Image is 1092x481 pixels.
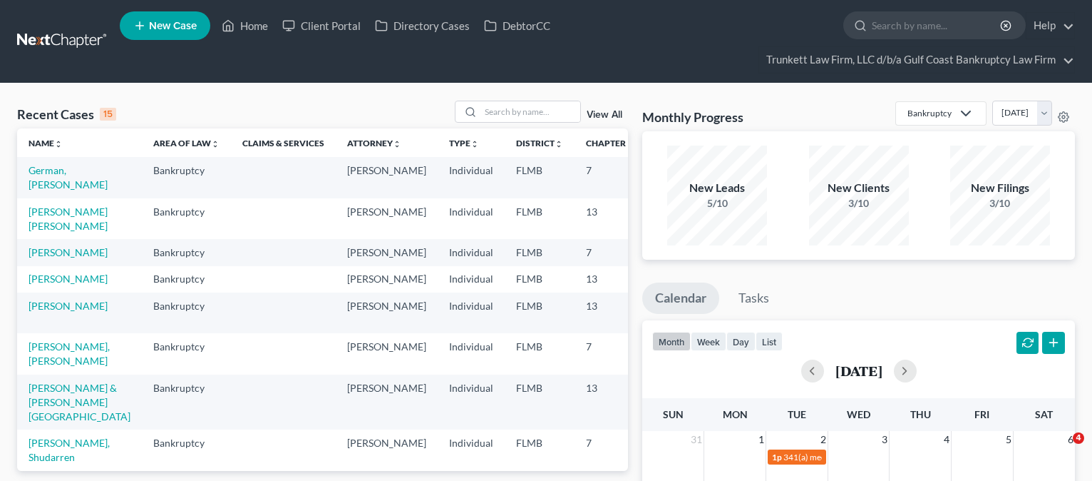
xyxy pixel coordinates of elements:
i: unfold_more [211,140,220,148]
iframe: Intercom live chat [1044,432,1078,467]
div: 3/10 [809,196,909,211]
input: Search by name... [480,101,580,122]
span: 1 [757,431,766,448]
div: Bankruptcy [907,107,952,119]
td: [PERSON_NAME] [336,333,438,374]
span: 341(a) meeting for [PERSON_NAME] & [PERSON_NAME] [783,452,996,462]
td: Bankruptcy [142,375,231,430]
span: Thu [910,408,931,420]
td: FLMB [505,375,575,430]
a: Tasks [726,283,782,314]
a: [PERSON_NAME] & [PERSON_NAME][GEOGRAPHIC_DATA] [29,382,130,422]
td: [PERSON_NAME] [336,375,438,430]
td: Bankruptcy [142,333,231,374]
td: 13 [575,198,646,239]
td: 13 [575,375,646,430]
span: 3 [880,431,889,448]
span: Tue [788,408,806,420]
td: Bankruptcy [142,198,231,239]
a: Calendar [642,283,719,314]
th: Claims & Services [231,128,336,157]
div: 3/10 [950,196,1050,211]
div: New Clients [809,180,909,196]
i: unfold_more [555,140,563,148]
a: DebtorCC [477,13,557,39]
td: Individual [438,293,505,333]
div: New Leads [667,180,767,196]
td: 7 [575,333,646,374]
span: 4 [1073,432,1084,444]
a: Client Portal [275,13,368,39]
td: Bankruptcy [142,239,231,265]
span: New Case [149,21,197,31]
td: Bankruptcy [142,293,231,333]
a: Attorneyunfold_more [347,138,401,148]
span: Mon [723,408,748,420]
td: 13 [575,293,646,333]
a: German, [PERSON_NAME] [29,164,108,191]
td: [PERSON_NAME] [336,293,438,333]
i: unfold_more [393,140,401,148]
td: Individual [438,430,505,470]
button: month [652,332,691,351]
button: week [691,332,726,351]
td: Individual [438,198,505,239]
h2: [DATE] [835,363,882,378]
button: day [726,332,756,351]
td: Individual [438,266,505,293]
td: [PERSON_NAME] [336,239,438,265]
span: 31 [689,431,704,448]
span: Fri [974,408,989,420]
a: Chapterunfold_more [586,138,634,148]
i: unfold_more [470,140,479,148]
a: [PERSON_NAME] [29,300,108,312]
span: 2 [819,431,828,448]
span: 1p [772,452,782,462]
td: [PERSON_NAME] [336,266,438,293]
div: 5/10 [667,196,767,211]
td: [PERSON_NAME] [336,198,438,239]
td: FLMB [505,266,575,293]
td: 7 [575,157,646,198]
span: Sat [1035,408,1053,420]
i: unfold_more [54,140,63,148]
a: View All [587,110,622,120]
input: Search by name... [872,12,1002,39]
td: Individual [438,375,505,430]
td: Individual [438,239,505,265]
h3: Monthly Progress [642,108,743,126]
a: Directory Cases [368,13,477,39]
span: Wed [847,408,870,420]
a: Nameunfold_more [29,138,63,148]
a: Typeunfold_more [449,138,479,148]
td: FLMB [505,333,575,374]
span: 5 [1004,431,1013,448]
td: FLMB [505,293,575,333]
a: [PERSON_NAME] [PERSON_NAME] [29,206,108,232]
a: Home [215,13,275,39]
td: FLMB [505,198,575,239]
a: [PERSON_NAME] [29,246,108,258]
button: list [756,332,783,351]
td: 13 [575,266,646,293]
td: 7 [575,239,646,265]
td: FLMB [505,157,575,198]
i: unfold_more [626,140,634,148]
a: [PERSON_NAME], [PERSON_NAME] [29,340,110,367]
span: 4 [942,431,951,448]
div: Recent Cases [17,106,116,123]
td: Bankruptcy [142,157,231,198]
td: FLMB [505,430,575,470]
td: [PERSON_NAME] [336,430,438,470]
a: [PERSON_NAME] [29,273,108,285]
a: Area of Lawunfold_more [153,138,220,148]
td: [PERSON_NAME] [336,157,438,198]
div: 15 [100,108,116,121]
div: New Filings [950,180,1050,196]
td: Bankruptcy [142,266,231,293]
td: Individual [438,333,505,374]
span: Sun [663,408,684,420]
td: Individual [438,157,505,198]
td: 7 [575,430,646,470]
span: 6 [1066,431,1075,448]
